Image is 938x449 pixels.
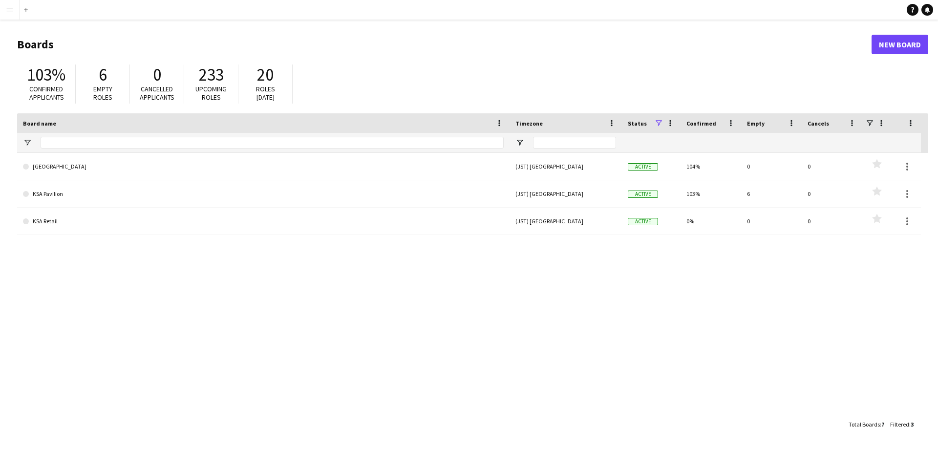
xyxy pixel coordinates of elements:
a: KSA Pavilion [23,180,504,208]
span: Board name [23,120,56,127]
div: 0 [802,180,862,207]
div: (JST) [GEOGRAPHIC_DATA] [510,180,622,207]
a: [GEOGRAPHIC_DATA] [23,153,504,180]
span: Empty roles [93,85,112,102]
h1: Boards [17,37,872,52]
span: Cancelled applicants [140,85,174,102]
span: 6 [99,64,107,86]
span: 0 [153,64,161,86]
button: Open Filter Menu [515,138,524,147]
span: Confirmed applicants [29,85,64,102]
div: 0 [802,153,862,180]
div: : [849,415,884,434]
div: (JST) [GEOGRAPHIC_DATA] [510,153,622,180]
button: Open Filter Menu [23,138,32,147]
span: Active [628,218,658,225]
a: KSA Retail [23,208,504,235]
div: : [890,415,914,434]
div: 0% [681,208,741,235]
div: 0 [741,153,802,180]
span: Roles [DATE] [256,85,275,102]
span: Confirmed [686,120,716,127]
div: (JST) [GEOGRAPHIC_DATA] [510,208,622,235]
span: Total Boards [849,421,880,428]
span: 20 [257,64,274,86]
div: 104% [681,153,741,180]
input: Timezone Filter Input [533,137,616,149]
span: Active [628,191,658,198]
span: Timezone [515,120,543,127]
span: Upcoming roles [195,85,227,102]
a: New Board [872,35,928,54]
span: Filtered [890,421,909,428]
span: 3 [911,421,914,428]
span: 103% [27,64,65,86]
div: 0 [802,208,862,235]
span: Cancels [808,120,829,127]
div: 103% [681,180,741,207]
input: Board name Filter Input [41,137,504,149]
div: 0 [741,208,802,235]
span: 7 [881,421,884,428]
span: Empty [747,120,765,127]
span: Status [628,120,647,127]
span: 233 [199,64,224,86]
span: Active [628,163,658,171]
div: 6 [741,180,802,207]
